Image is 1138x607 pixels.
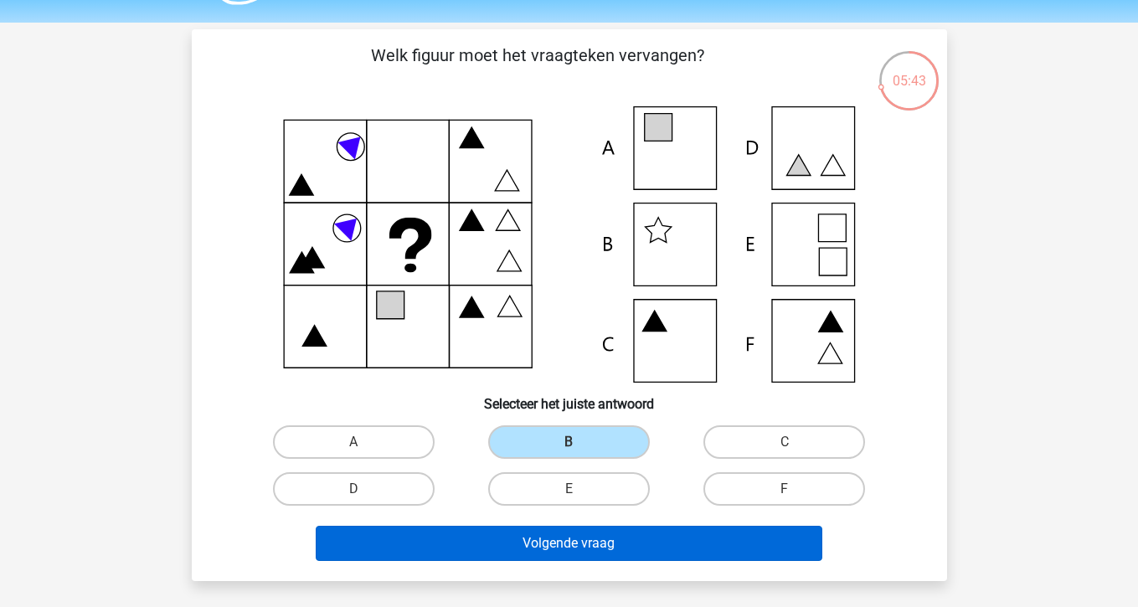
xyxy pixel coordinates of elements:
div: 05:43 [878,49,940,91]
label: A [273,425,435,459]
h6: Selecteer het juiste antwoord [219,383,920,412]
label: F [703,472,865,506]
button: Volgende vraag [316,526,822,561]
label: D [273,472,435,506]
label: E [488,472,650,506]
label: B [488,425,650,459]
p: Welk figuur moet het vraagteken vervangen? [219,43,857,93]
label: C [703,425,865,459]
